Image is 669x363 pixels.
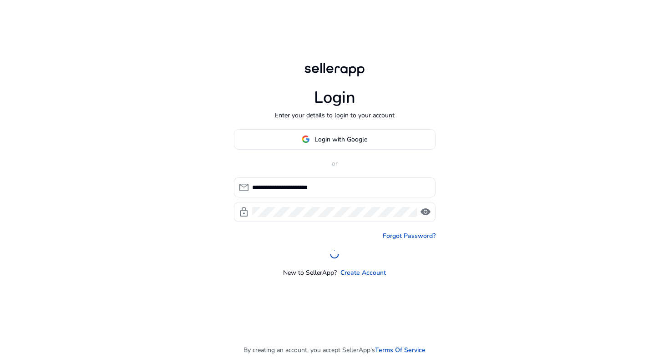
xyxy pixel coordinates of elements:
[275,111,395,120] p: Enter your details to login to your account
[238,207,249,217] span: lock
[314,88,355,107] h1: Login
[375,345,426,355] a: Terms Of Service
[283,268,337,277] p: New to SellerApp?
[302,135,310,143] img: google-logo.svg
[340,268,386,277] a: Create Account
[383,231,436,241] a: Forgot Password?
[238,182,249,193] span: mail
[234,159,436,168] p: or
[314,135,367,144] span: Login with Google
[420,207,431,217] span: visibility
[234,129,436,150] button: Login with Google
